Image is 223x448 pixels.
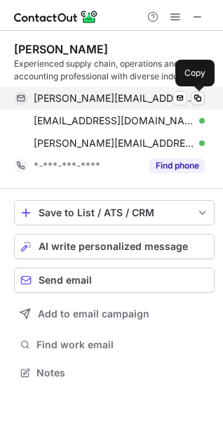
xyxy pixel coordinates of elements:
[34,92,194,105] span: [PERSON_NAME][EMAIL_ADDRESS][PERSON_NAME][DOMAIN_NAME]
[14,363,215,383] button: Notes
[34,137,194,150] span: [PERSON_NAME][EMAIL_ADDRESS][PERSON_NAME][DOMAIN_NAME]
[36,367,209,379] span: Notes
[36,338,209,351] span: Find work email
[39,207,190,218] div: Save to List / ATS / CRM
[14,234,215,259] button: AI write personalized message
[14,58,215,83] div: Experienced supply chain, operations and accounting professional with diverse industry exposure.
[38,308,149,319] span: Add to email campaign
[14,268,215,293] button: Send email
[14,42,108,56] div: [PERSON_NAME]
[14,335,215,355] button: Find work email
[14,301,215,327] button: Add to email campaign
[39,275,92,286] span: Send email
[14,200,215,225] button: save-profile-one-click
[39,241,188,252] span: AI write personalized message
[149,159,205,173] button: Reveal Button
[34,114,194,127] span: [EMAIL_ADDRESS][DOMAIN_NAME]
[14,8,98,25] img: ContactOut v5.3.10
